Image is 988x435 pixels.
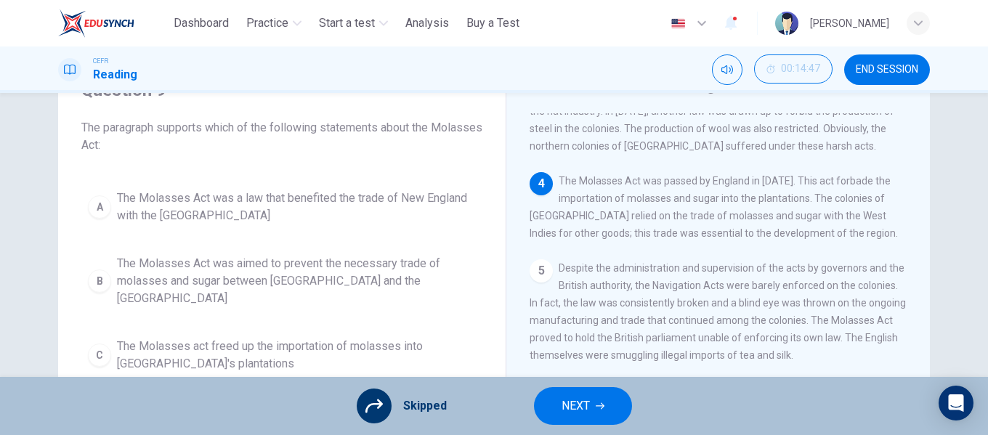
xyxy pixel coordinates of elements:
[168,10,235,36] button: Dashboard
[58,9,168,38] a: ELTC logo
[58,9,134,38] img: ELTC logo
[781,63,820,75] span: 00:14:47
[319,15,375,32] span: Start a test
[81,119,482,154] span: The paragraph supports which of the following statements about the Molasses Act:
[400,10,455,36] button: Analysis
[530,262,906,361] span: Despite the administration and supervision of the acts by governors and the British authority, th...
[461,10,525,36] button: Buy a Test
[530,259,553,282] div: 5
[754,54,833,85] div: Hide
[712,54,742,85] div: Mute
[93,66,137,84] h1: Reading
[844,54,930,85] button: END SESSION
[405,15,449,32] span: Analysis
[856,64,918,76] span: END SESSION
[562,396,590,416] span: NEXT
[810,15,889,32] div: [PERSON_NAME]
[240,10,307,36] button: Practice
[313,10,394,36] button: Start a test
[403,397,447,415] span: Skipped
[466,15,519,32] span: Buy a Test
[669,18,687,29] img: en
[530,172,553,195] div: 4
[93,56,108,66] span: CEFR
[246,15,288,32] span: Practice
[530,175,898,239] span: The Molasses Act was passed by England in [DATE]. This act forbade the importation of molasses an...
[775,12,798,35] img: Profile picture
[534,387,632,425] button: NEXT
[939,386,973,420] div: Open Intercom Messenger
[174,15,229,32] span: Dashboard
[754,54,833,84] button: 00:14:47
